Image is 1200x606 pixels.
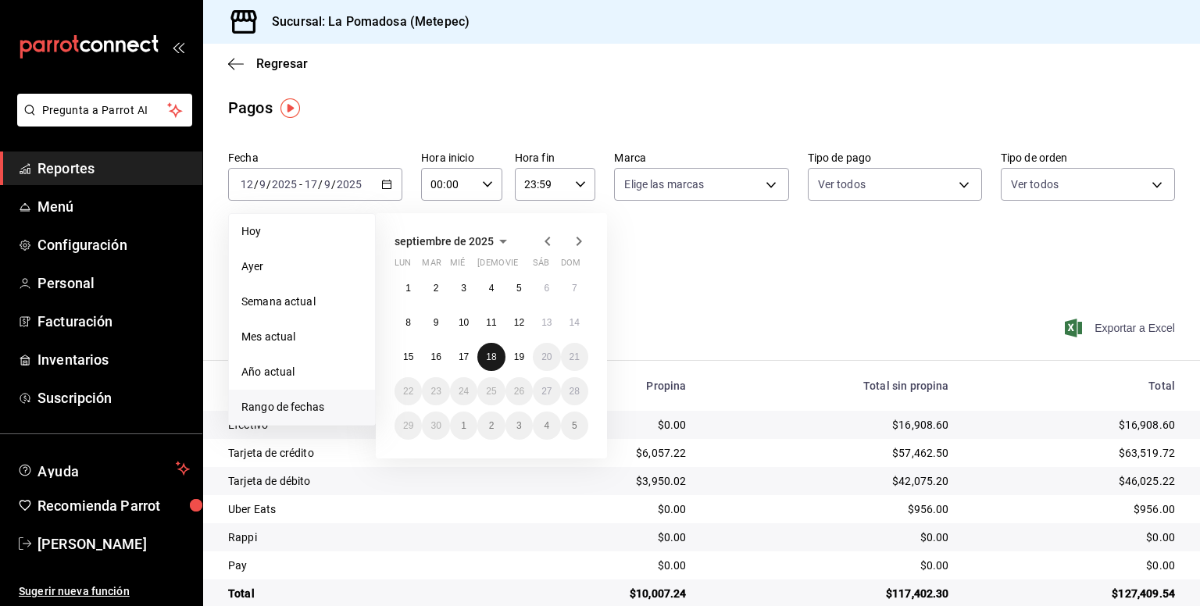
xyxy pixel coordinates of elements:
div: $0.00 [974,529,1175,545]
div: Rappi [228,529,492,545]
abbr: lunes [395,258,411,274]
div: Tarjeta de crédito [228,445,492,461]
div: $127,409.54 [974,586,1175,601]
abbr: 3 de octubre de 2025 [516,420,522,431]
button: 13 de septiembre de 2025 [533,308,560,337]
span: septiembre de 2025 [395,235,494,248]
button: 25 de septiembre de 2025 [477,377,505,405]
div: $0.00 [517,558,686,573]
abbr: 28 de septiembre de 2025 [570,386,580,397]
a: Pregunta a Parrot AI [11,113,192,130]
button: 2 de octubre de 2025 [477,412,505,440]
button: Exportar a Excel [1068,319,1175,337]
abbr: 26 de septiembre de 2025 [514,386,524,397]
button: 27 de septiembre de 2025 [533,377,560,405]
span: Regresar [256,56,308,71]
button: 24 de septiembre de 2025 [450,377,477,405]
button: 28 de septiembre de 2025 [561,377,588,405]
button: 3 de octubre de 2025 [505,412,533,440]
abbr: 23 de septiembre de 2025 [430,386,441,397]
abbr: 25 de septiembre de 2025 [486,386,496,397]
button: open_drawer_menu [172,41,184,53]
span: [PERSON_NAME] [37,533,190,554]
div: $956.00 [974,501,1175,517]
div: $117,402.30 [712,586,949,601]
button: 26 de septiembre de 2025 [505,377,533,405]
abbr: 19 de septiembre de 2025 [514,351,524,362]
div: Tarjeta de débito [228,473,492,489]
label: Hora fin [515,152,596,163]
abbr: 7 de septiembre de 2025 [572,283,577,294]
abbr: 11 de septiembre de 2025 [486,317,496,328]
span: Elige las marcas [624,176,704,192]
button: 21 de septiembre de 2025 [561,343,588,371]
button: 5 de octubre de 2025 [561,412,588,440]
div: $0.00 [974,558,1175,573]
abbr: 12 de septiembre de 2025 [514,317,524,328]
abbr: 21 de septiembre de 2025 [570,351,580,362]
button: 4 de octubre de 2025 [533,412,560,440]
label: Hora inicio [421,152,502,163]
abbr: 27 de septiembre de 2025 [541,386,552,397]
button: 20 de septiembre de 2025 [533,343,560,371]
abbr: miércoles [450,258,465,274]
span: Personal [37,273,190,294]
abbr: 10 de septiembre de 2025 [459,317,469,328]
abbr: 14 de septiembre de 2025 [570,317,580,328]
label: Marca [614,152,788,163]
input: -- [259,178,266,191]
span: Semana actual [241,294,362,310]
input: ---- [336,178,362,191]
input: ---- [271,178,298,191]
button: 22 de septiembre de 2025 [395,377,422,405]
abbr: 18 de septiembre de 2025 [486,351,496,362]
button: 4 de septiembre de 2025 [477,274,505,302]
abbr: 17 de septiembre de 2025 [459,351,469,362]
abbr: 22 de septiembre de 2025 [403,386,413,397]
div: $16,908.60 [712,417,949,433]
div: $0.00 [517,529,686,545]
abbr: jueves [477,258,570,274]
span: Mes actual [241,329,362,345]
div: Pay [228,558,492,573]
abbr: 4 de septiembre de 2025 [489,283,495,294]
button: 5 de septiembre de 2025 [505,274,533,302]
button: 1 de septiembre de 2025 [395,274,422,302]
button: 15 de septiembre de 2025 [395,343,422,371]
span: Reportes [37,158,190,179]
button: 14 de septiembre de 2025 [561,308,588,337]
input: -- [323,178,331,191]
button: 6 de septiembre de 2025 [533,274,560,302]
span: Menú [37,196,190,217]
div: $956.00 [712,501,949,517]
abbr: 24 de septiembre de 2025 [459,386,469,397]
input: -- [240,178,254,191]
span: Sugerir nueva función [19,583,190,600]
abbr: 2 de septiembre de 2025 [434,283,439,294]
span: / [266,178,271,191]
button: 23 de septiembre de 2025 [422,377,449,405]
span: Inventarios [37,349,190,370]
button: 17 de septiembre de 2025 [450,343,477,371]
span: Hoy [241,223,362,240]
img: Tooltip marker [280,98,300,118]
div: $3,950.02 [517,473,686,489]
abbr: 6 de septiembre de 2025 [544,283,549,294]
button: septiembre de 2025 [395,232,512,251]
abbr: 29 de septiembre de 2025 [403,420,413,431]
span: Rango de fechas [241,399,362,415]
button: 1 de octubre de 2025 [450,412,477,440]
abbr: 1 de septiembre de 2025 [405,283,411,294]
abbr: 3 de septiembre de 2025 [461,283,466,294]
span: Facturación [37,311,190,332]
div: Uber Eats [228,501,492,517]
div: Total [974,380,1175,392]
div: $42,075.20 [712,473,949,489]
abbr: 2 de octubre de 2025 [489,420,495,431]
abbr: 5 de septiembre de 2025 [516,283,522,294]
abbr: 16 de septiembre de 2025 [430,351,441,362]
label: Fecha [228,152,402,163]
abbr: martes [422,258,441,274]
